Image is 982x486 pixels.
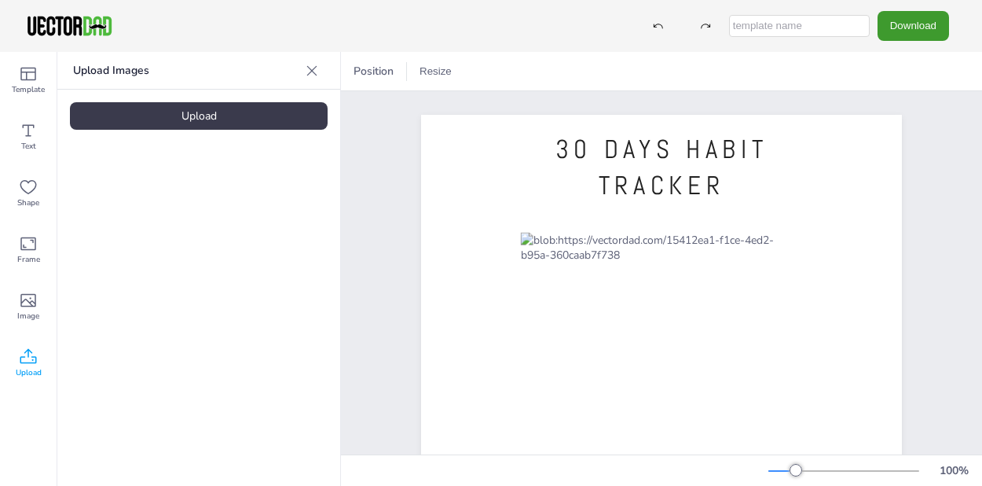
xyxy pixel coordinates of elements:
[21,140,36,153] span: Text
[17,310,39,322] span: Image
[73,52,299,90] p: Upload Images
[70,102,328,130] div: Upload
[413,59,458,84] button: Resize
[350,64,397,79] span: Position
[17,197,39,209] span: Shape
[12,83,45,96] span: Template
[935,463,973,478] div: 100 %
[555,133,768,202] span: 30 DAYS HABIT TRACKER
[17,253,40,266] span: Frame
[25,14,114,38] img: VectorDad-1.png
[878,11,949,40] button: Download
[729,15,870,37] input: template name
[16,366,42,379] span: Upload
